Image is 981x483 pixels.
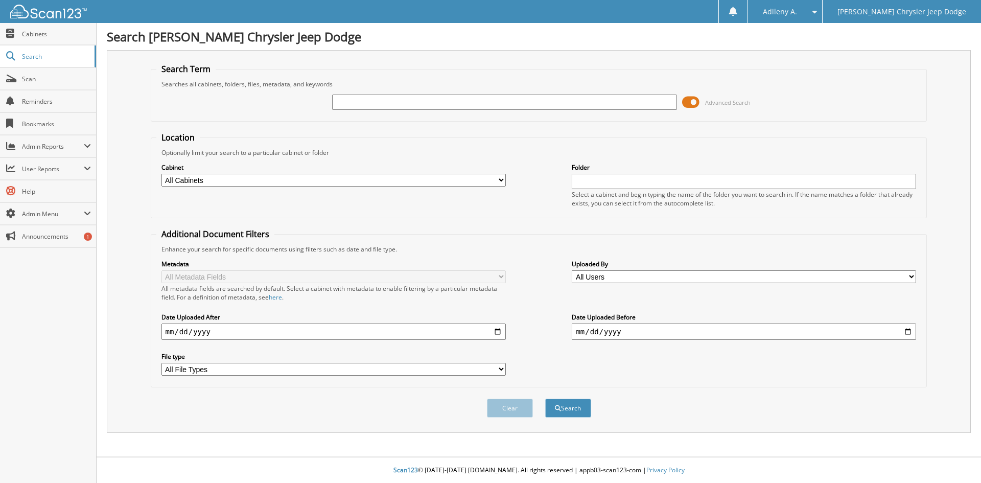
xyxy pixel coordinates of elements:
[161,352,506,361] label: File type
[156,228,274,240] legend: Additional Document Filters
[161,284,506,302] div: All metadata fields are searched by default. Select a cabinet with metadata to enable filtering b...
[156,63,216,75] legend: Search Term
[22,97,91,106] span: Reminders
[646,466,685,474] a: Privacy Policy
[161,260,506,268] label: Metadata
[572,260,916,268] label: Uploaded By
[763,9,797,15] span: Adileny A.
[156,245,922,254] div: Enhance your search for specific documents using filters such as date and file type.
[269,293,282,302] a: here
[22,210,84,218] span: Admin Menu
[22,75,91,83] span: Scan
[10,5,87,18] img: scan123-logo-white.svg
[393,466,418,474] span: Scan123
[156,132,200,143] legend: Location
[22,142,84,151] span: Admin Reports
[84,233,92,241] div: 1
[22,120,91,128] span: Bookmarks
[572,313,916,321] label: Date Uploaded Before
[161,324,506,340] input: start
[487,399,533,418] button: Clear
[22,52,89,61] span: Search
[22,187,91,196] span: Help
[572,190,916,208] div: Select a cabinet and begin typing the name of the folder you want to search in. If the name match...
[97,458,981,483] div: © [DATE]-[DATE] [DOMAIN_NAME]. All rights reserved | appb03-scan123-com |
[837,9,966,15] span: [PERSON_NAME] Chrysler Jeep Dodge
[161,163,506,172] label: Cabinet
[161,313,506,321] label: Date Uploaded After
[156,80,922,88] div: Searches all cabinets, folders, files, metadata, and keywords
[572,163,916,172] label: Folder
[22,232,91,241] span: Announcements
[22,165,84,173] span: User Reports
[156,148,922,157] div: Optionally limit your search to a particular cabinet or folder
[545,399,591,418] button: Search
[22,30,91,38] span: Cabinets
[705,99,751,106] span: Advanced Search
[572,324,916,340] input: end
[107,28,971,45] h1: Search [PERSON_NAME] Chrysler Jeep Dodge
